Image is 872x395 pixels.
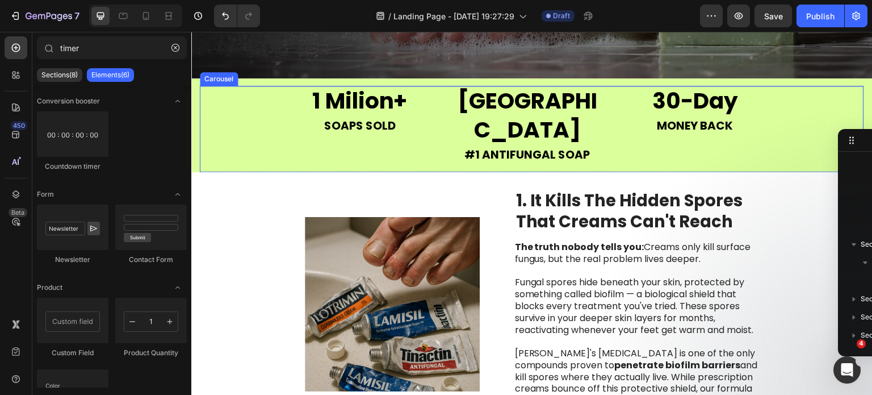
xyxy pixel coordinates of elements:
[74,9,79,23] p: 7
[325,157,552,202] strong: 1. It Kills The Hidden Spores That Creams Can't Reach
[393,10,514,22] span: Landing Page - [DATE] 19:27:29
[388,10,391,22] span: /
[424,327,550,340] strong: penetrate biofilm barriers
[41,70,78,80] p: Sections(8)
[429,54,579,85] h2: 30-Day
[115,348,187,358] div: Product Quantity
[37,36,187,59] input: Search Sections & Elements
[37,255,108,265] div: Newsletter
[114,185,288,360] img: 2_fb54ec0f-e0ee-48e4-b04e-5ea7112aaeb4.png
[169,92,187,110] span: Toggle open
[169,185,187,203] span: Toggle open
[37,161,108,172] div: Countdown timer
[262,114,412,131] h2: #1 ANTIFUNGAL SOAP
[429,85,579,102] h2: MONEY BACK
[833,356,861,384] iframe: Intercom live chat
[37,189,54,199] span: Form
[324,245,567,304] p: Fungal spores hide beneath your skin, protected by something called biofilm — a biological shield...
[806,10,835,22] div: Publish
[324,209,453,222] strong: The truth nobody tells you:
[5,5,85,27] button: 7
[169,278,187,297] span: Toggle open
[857,339,866,348] span: 4
[37,96,100,106] span: Conversion booster
[191,32,872,395] iframe: Design area
[764,11,783,21] span: Save
[796,5,844,27] button: Publish
[214,5,260,27] div: Undo/Redo
[754,5,792,27] button: Save
[11,42,44,52] div: Carousel
[115,255,187,265] div: Contact Form
[324,316,567,387] p: [PERSON_NAME]'s [MEDICAL_DATA] is one of the only compounds proven to and kill spores where they ...
[37,348,108,358] div: Custom Field
[91,70,129,80] p: Elements(6)
[11,121,27,130] div: 450
[553,11,570,21] span: Draft
[324,210,567,234] p: Creams only kill surface fungus, but the real problem lives deeper.
[37,282,62,293] span: Product
[9,208,27,217] div: Beta
[262,54,412,114] h2: [GEOGRAPHIC_DATA]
